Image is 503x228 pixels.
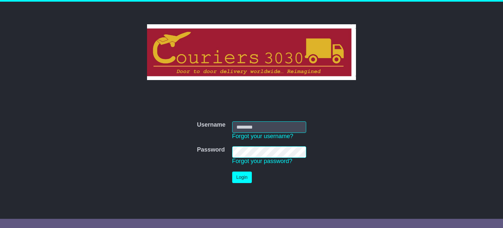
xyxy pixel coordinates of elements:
[147,24,356,80] img: Couriers 3030
[197,121,225,129] label: Username
[197,146,225,154] label: Password
[232,133,293,139] a: Forgot your username?
[232,158,292,164] a: Forgot your password?
[232,172,252,183] button: Login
